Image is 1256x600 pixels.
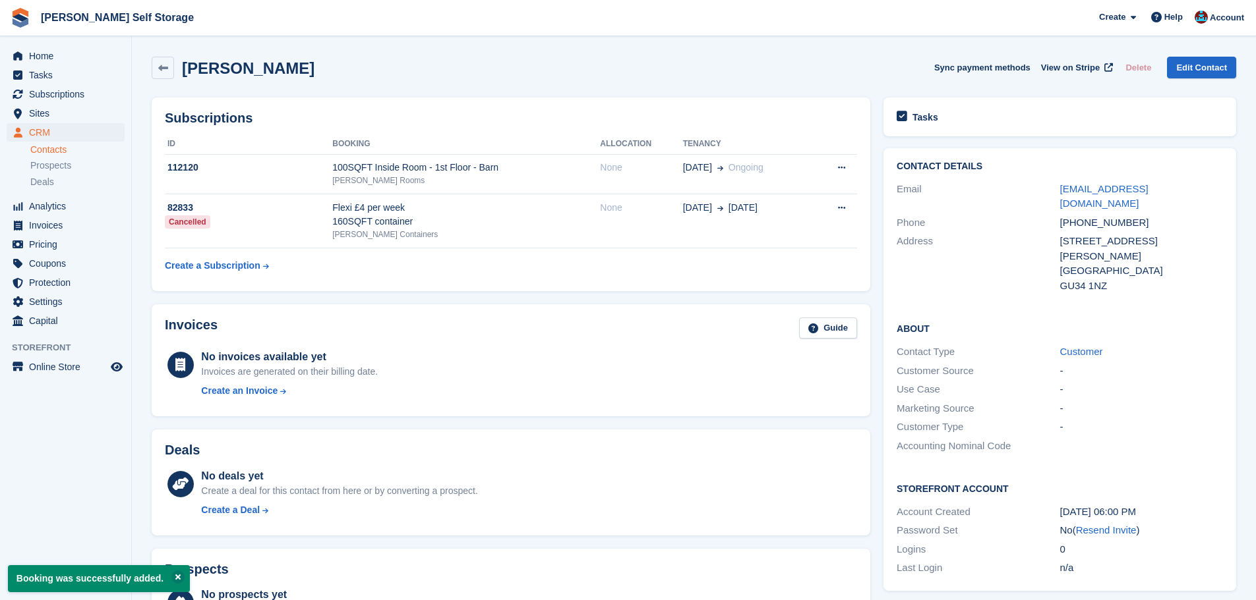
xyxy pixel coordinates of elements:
[1060,263,1223,279] div: [GEOGRAPHIC_DATA]
[7,292,125,311] a: menu
[29,235,108,254] span: Pricing
[165,562,229,577] h2: Prospects
[934,57,1031,78] button: Sync payment methods
[897,542,1060,557] div: Logins
[1060,560,1223,576] div: n/a
[897,505,1060,520] div: Account Created
[8,565,190,592] p: Booking was successfully added.
[7,197,125,215] a: menu
[12,341,131,354] span: Storefront
[1060,542,1223,557] div: 0
[1195,11,1208,24] img: Dev Yildirim
[332,229,600,240] div: [PERSON_NAME] Containers
[165,161,332,175] div: 112120
[1060,234,1223,249] div: [STREET_ADDRESS]
[30,175,125,189] a: Deals
[600,161,682,175] div: None
[7,85,125,103] a: menu
[1210,11,1244,24] span: Account
[897,401,1060,416] div: Marketing Source
[7,216,125,234] a: menu
[11,8,30,28] img: stora-icon-8386f47178a22dfd0bd8f6a31ec36ba5ce8667c1dd55bd0f319d3a0aa187defe.svg
[1060,183,1149,209] a: [EMAIL_ADDRESS][DOMAIN_NAME]
[897,523,1060,538] div: Password Set
[29,358,108,376] span: Online Store
[165,201,332,215] div: 82833
[332,134,600,155] th: Booking
[1060,215,1223,231] div: [PHONE_NUMBER]
[897,344,1060,360] div: Contact Type
[1164,11,1183,24] span: Help
[201,384,378,398] a: Create an Invoice
[600,201,682,215] div: None
[897,560,1060,576] div: Last Login
[7,47,125,65] a: menu
[165,134,332,155] th: ID
[29,254,108,273] span: Coupons
[683,134,813,155] th: Tenancy
[1060,420,1223,435] div: -
[182,59,314,77] h2: [PERSON_NAME]
[1167,57,1236,78] a: Edit Contact
[109,359,125,375] a: Preview store
[165,317,218,339] h2: Invoices
[201,468,477,484] div: No deals yet
[201,365,378,379] div: Invoices are generated on their billing date.
[29,47,108,65] span: Home
[7,312,125,330] a: menu
[1041,61,1100,74] span: View on Stripe
[7,123,125,142] a: menu
[897,364,1060,379] div: Customer Source
[36,7,199,28] a: [PERSON_NAME] Self Storage
[165,215,210,229] div: Cancelled
[1120,57,1156,78] button: Delete
[897,182,1060,211] div: Email
[201,349,378,365] div: No invoices available yet
[897,234,1060,293] div: Address
[1060,364,1223,379] div: -
[165,254,269,278] a: Create a Subscription
[29,292,108,311] span: Settings
[30,159,71,172] span: Prospects
[165,443,200,458] h2: Deals
[30,176,54,188] span: Deals
[1060,346,1103,357] a: Customer
[600,134,682,155] th: Allocation
[201,484,477,498] div: Create a deal for this contact from here or by converting a prospect.
[29,85,108,103] span: Subscriptions
[897,439,1060,454] div: Accounting Nominal Code
[1060,523,1223,538] div: No
[165,259,260,273] div: Create a Subscription
[201,384,278,398] div: Create an Invoice
[897,420,1060,435] div: Customer Type
[1060,382,1223,397] div: -
[7,66,125,84] a: menu
[1099,11,1125,24] span: Create
[7,273,125,292] a: menu
[332,201,600,229] div: Flexi £4 per week 160SQFT container
[29,104,108,123] span: Sites
[7,104,125,123] a: menu
[897,382,1060,397] div: Use Case
[1076,524,1137,535] a: Resend Invite
[683,201,712,215] span: [DATE]
[729,162,763,173] span: Ongoing
[799,317,857,339] a: Guide
[30,159,125,173] a: Prospects
[201,503,477,517] a: Create a Deal
[683,161,712,175] span: [DATE]
[729,201,758,215] span: [DATE]
[29,197,108,215] span: Analytics
[30,144,125,156] a: Contacts
[29,216,108,234] span: Invoices
[29,66,108,84] span: Tasks
[29,123,108,142] span: CRM
[897,481,1223,495] h2: Storefront Account
[29,312,108,330] span: Capital
[332,175,600,186] div: [PERSON_NAME] Rooms
[7,358,125,376] a: menu
[912,111,938,123] h2: Tasks
[897,321,1223,335] h2: About
[897,161,1223,172] h2: Contact Details
[897,215,1060,231] div: Phone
